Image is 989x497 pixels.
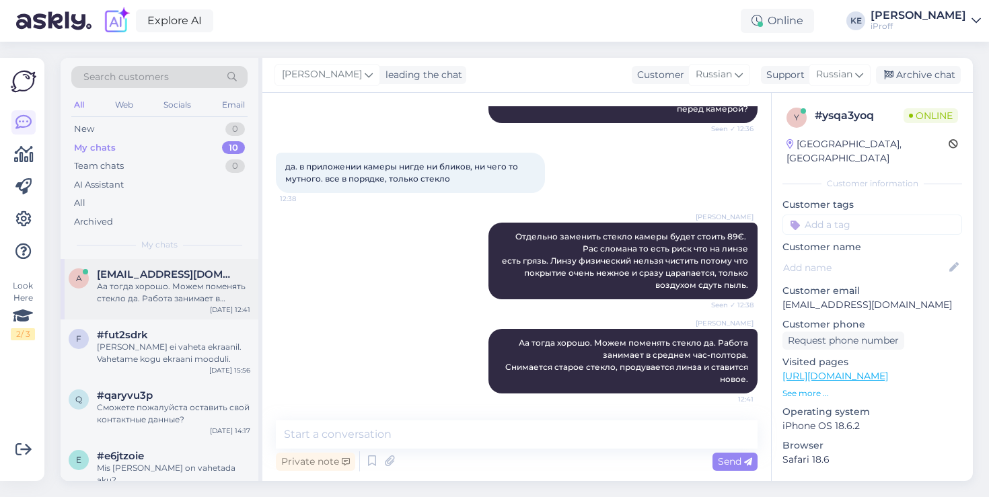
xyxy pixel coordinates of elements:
[141,239,178,251] span: My chats
[703,124,754,134] span: Seen ✓ 12:36
[500,231,750,290] span: Отдельно заменить стекло камеры будет стоить 89€. Рас сломана то есть риск что на линзе есть гряз...
[74,122,94,136] div: New
[112,96,136,114] div: Web
[83,70,169,84] span: Search customers
[97,389,153,402] span: #qaryvu3p
[97,402,250,426] div: Сможете пожалуйста оставить свой контактные данные?
[794,112,799,122] span: y
[74,196,85,210] div: All
[782,453,962,467] p: Safari 18.6
[97,268,237,280] span: aazhxc@gmail.com
[632,68,684,82] div: Customer
[696,212,754,222] span: [PERSON_NAME]
[136,9,213,32] a: Explore AI
[782,387,962,399] p: See more ...
[74,141,116,155] div: My chats
[741,9,814,33] div: Online
[786,137,949,165] div: [GEOGRAPHIC_DATA], [GEOGRAPHIC_DATA]
[782,332,904,350] div: Request phone number
[782,298,962,312] p: [EMAIL_ADDRESS][DOMAIN_NAME]
[97,341,250,365] div: [PERSON_NAME] ei vaheta ekraanil. Vahetame kogu ekraani mooduli.
[11,69,36,94] img: Askly Logo
[102,7,131,35] img: explore-ai
[696,67,732,82] span: Russian
[285,161,520,184] span: да. в приложении камеры нигде ни бликов, ни чего то мутного. все в порядке, только стекло
[71,96,87,114] div: All
[225,159,245,173] div: 0
[282,67,362,82] span: [PERSON_NAME]
[703,300,754,310] span: Seen ✓ 12:38
[11,328,35,340] div: 2 / 3
[782,317,962,332] p: Customer phone
[74,178,124,192] div: AI Assistant
[210,305,250,315] div: [DATE] 12:41
[782,178,962,190] div: Customer information
[782,405,962,419] p: Operating system
[210,426,250,436] div: [DATE] 14:17
[97,280,250,305] div: Аа тогда хорошо. Можем поменять стекло да. Работа занимает в среднем час-полтора. Снимается старо...
[782,355,962,369] p: Visited pages
[782,198,962,212] p: Customer tags
[871,21,966,32] div: iProff
[782,240,962,254] p: Customer name
[219,96,248,114] div: Email
[280,194,330,204] span: 12:38
[871,10,966,21] div: [PERSON_NAME]
[904,108,958,123] span: Online
[815,108,904,124] div: # ysqa3yoq
[209,365,250,375] div: [DATE] 15:56
[75,394,82,404] span: q
[782,370,888,382] a: [URL][DOMAIN_NAME]
[846,11,865,30] div: KE
[876,66,961,84] div: Archive chat
[782,215,962,235] input: Add a tag
[222,141,245,155] div: 10
[76,273,82,283] span: a
[871,10,981,32] a: [PERSON_NAME]iProff
[97,329,148,341] span: #fut2sdrk
[703,394,754,404] span: 12:41
[816,67,852,82] span: Russian
[761,68,805,82] div: Support
[97,462,250,486] div: Mis [PERSON_NAME] on vahetada aku?
[74,159,124,173] div: Team chats
[76,455,81,465] span: e
[225,122,245,136] div: 0
[11,280,35,340] div: Look Here
[782,438,962,453] p: Browser
[696,318,754,328] span: [PERSON_NAME]
[76,334,81,344] span: f
[718,455,752,467] span: Send
[380,68,462,82] div: leading the chat
[782,284,962,298] p: Customer email
[782,480,962,492] div: Extra
[97,450,144,462] span: #e6jtzoie
[276,453,355,471] div: Private note
[161,96,194,114] div: Socials
[783,260,947,275] input: Add name
[74,215,113,229] div: Archived
[505,338,750,384] span: Аа тогда хорошо. Можем поменять стекло да. Работа занимает в среднем час-полтора. Снимается старо...
[782,419,962,433] p: iPhone OS 18.6.2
